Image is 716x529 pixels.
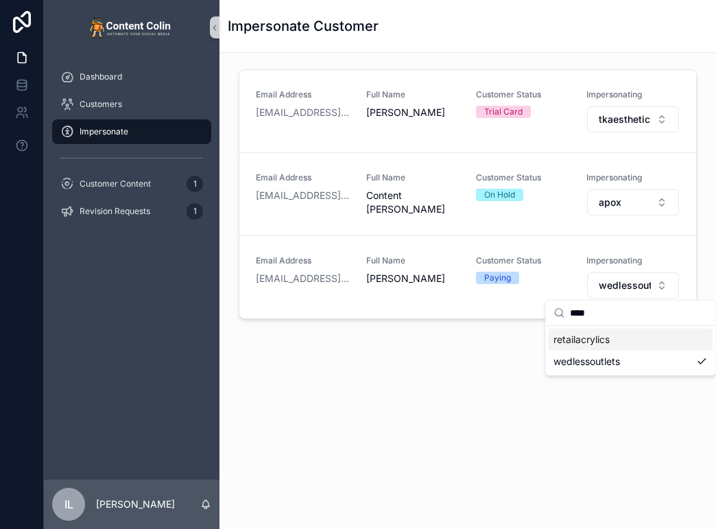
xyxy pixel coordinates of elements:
[587,189,680,215] button: Select Button
[52,92,211,117] a: Customers
[586,89,680,100] span: Impersonating
[366,189,460,216] span: Content [PERSON_NAME]
[256,272,350,285] a: [EMAIL_ADDRESS][DOMAIN_NAME]
[586,255,680,266] span: Impersonating
[80,178,151,189] span: Customer Content
[484,272,511,284] div: Paying
[187,176,203,192] div: 1
[545,326,715,375] div: Suggestions
[256,172,350,183] span: Email Address
[586,172,680,183] span: Impersonating
[599,113,652,126] span: tkaesthetics
[89,16,174,38] img: App logo
[476,89,570,100] span: Customer Status
[484,189,515,201] div: On Hold
[64,496,73,513] span: IL
[599,196,621,209] span: apox
[80,206,150,217] span: Revision Requests
[96,497,175,511] p: [PERSON_NAME]
[599,279,652,292] span: wedlessoutlets
[256,255,350,266] span: Email Address
[44,55,219,242] div: scrollable content
[80,99,122,110] span: Customers
[228,16,379,36] h1: Impersonate Customer
[366,106,460,119] span: [PERSON_NAME]
[80,126,128,137] span: Impersonate
[476,255,570,266] span: Customer Status
[366,89,460,100] span: Full Name
[587,106,680,132] button: Select Button
[256,189,350,202] a: [EMAIL_ADDRESS][DOMAIN_NAME]
[52,119,211,144] a: Impersonate
[52,172,211,196] a: Customer Content1
[587,272,680,298] button: Select Button
[476,172,570,183] span: Customer Status
[366,172,460,183] span: Full Name
[553,355,620,368] span: wedlessoutlets
[366,272,460,285] span: [PERSON_NAME]
[52,199,211,224] a: Revision Requests1
[187,203,203,220] div: 1
[256,106,350,119] a: [EMAIL_ADDRESS][DOMAIN_NAME]
[256,89,350,100] span: Email Address
[52,64,211,89] a: Dashboard
[553,333,610,346] span: retailacrylics
[80,71,122,82] span: Dashboard
[366,255,460,266] span: Full Name
[484,106,523,118] div: Trial Card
